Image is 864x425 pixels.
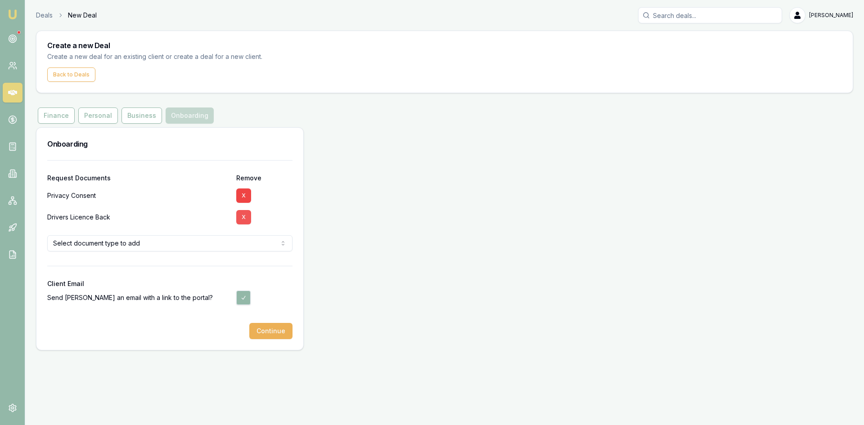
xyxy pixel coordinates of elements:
div: Privacy Consent [47,185,229,206]
div: Drivers Licence Back [47,206,229,228]
button: Continue [249,323,292,339]
button: Personal [78,107,118,124]
button: Finance [38,107,75,124]
p: Create a new deal for an existing client or create a deal for a new client. [47,52,278,62]
h3: Onboarding [47,139,292,149]
nav: breadcrumb [36,11,97,20]
a: Deals [36,11,53,20]
input: Search deals [638,7,782,23]
h3: Create a new Deal [47,42,842,49]
div: Client Email [47,281,292,287]
label: Send [PERSON_NAME] an email with a link to the portal? [47,293,213,302]
div: Remove [236,175,292,181]
button: Business [121,107,162,124]
span: New Deal [68,11,97,20]
img: emu-icon-u.png [7,9,18,20]
div: Request Documents [47,175,229,181]
button: X [236,210,251,224]
button: Back to Deals [47,67,95,82]
span: [PERSON_NAME] [809,12,853,19]
button: X [236,188,251,203]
